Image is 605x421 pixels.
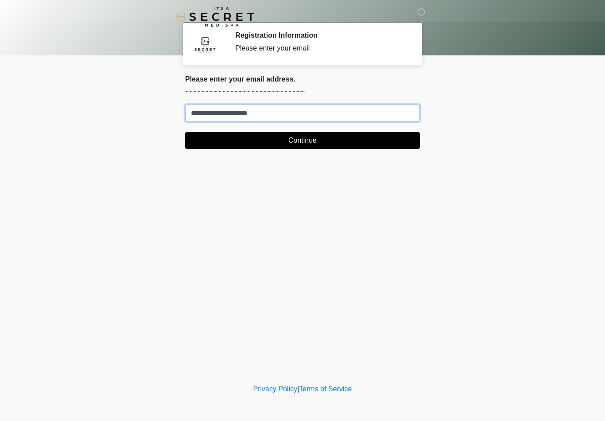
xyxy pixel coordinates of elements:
[235,43,407,54] div: Please enter your email
[176,7,254,27] img: It's A Secret Med Spa Logo
[253,385,298,393] a: Privacy Policy
[185,75,420,83] h2: Please enter your email address.
[235,31,407,39] h2: Registration Information
[192,31,218,58] img: Agent Avatar
[185,87,420,97] p: ~~~~~~~~~~~~~~~~~~~~~~~~~~~~~
[185,132,420,149] button: Continue
[297,385,299,393] a: |
[299,385,352,393] a: Terms of Service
